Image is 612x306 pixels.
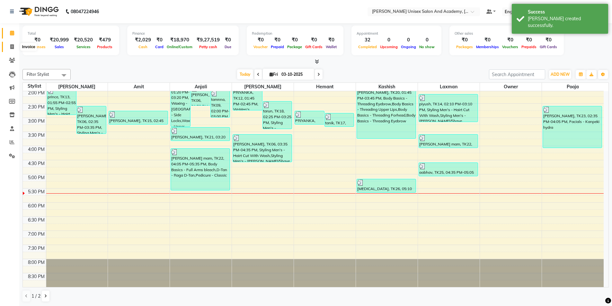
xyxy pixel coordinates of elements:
[286,36,304,44] div: ₹0
[304,45,324,49] span: Gift Cards
[520,36,538,44] div: ₹0
[154,45,165,49] span: Card
[109,111,168,124] div: [PERSON_NAME], TK15, 02:45 PM-03:15 PM, Styling Men's - Hairt Cut With Wash
[357,83,416,138] div: [PERSON_NAME], TK20, 01:45 PM-03:45 PM, Body Basics - Threading Eyebrow,Body Basics - Threading U...
[480,83,542,91] span: owner
[27,273,46,280] div: 8:30 PM
[357,179,416,192] div: [MEDICAL_DATA], TK26, 05:10 PM-05:40 PM, Nail Extensions - Gel Nail Paint
[191,85,210,105] div: [PERSON_NAME], TK06, 01:50 PM-02:35 PM, Facial - Lotus Advance
[47,36,71,44] div: ₹20,999
[71,3,99,21] b: 08047224946
[357,31,436,36] div: Appointment
[549,70,571,79] button: ADD NEW
[286,45,304,49] span: Package
[27,245,46,252] div: 7:30 PM
[295,111,324,124] div: PRIYANKA, TK12, 02:45 PM-03:15 PM, WoMen's Styling - Hair Cut With Wash
[551,72,570,77] span: ADD NEW
[27,146,46,153] div: 4:00 PM
[132,36,154,44] div: ₹2,029
[538,36,559,44] div: ₹0
[27,174,46,181] div: 5:00 PM
[211,90,230,117] div: tamnna, TK09, 02:00 PM-03:00 PM, Body Basics - Threading Eyebrow,Body Basics - Threading Upper Lips
[27,104,46,110] div: 2:30 PM
[154,36,165,44] div: ₹0
[27,132,46,139] div: 3:30 PM
[543,106,602,148] div: [PERSON_NAME], TK23, 02:35 PM-04:05 PM, Facials - Kanpeki hydra
[171,71,190,127] div: manju, TK16, 01:20 PM-03:20 PM, Waxing - [GEOGRAPHIC_DATA],Waxing - Side Locks,Waxing - Upper Lip...
[455,45,475,49] span: Packages
[418,36,436,44] div: 0
[501,45,520,49] span: Vouchers
[108,83,170,91] span: Amit
[170,83,232,91] span: anjali
[95,36,114,44] div: ₹479
[528,15,603,29] div: Bill created successfully.
[27,160,46,167] div: 4:30 PM
[47,87,76,115] div: prince, TK13, 01:55 PM-02:55 PM, Styling Men's - Hairt Cut With Wash,Styling Men's - [PERSON_NAME...
[252,45,269,49] span: Voucher
[399,45,418,49] span: Ongoing
[31,293,40,300] span: 1 / 2
[233,135,292,162] div: [PERSON_NAME], TK06, 03:35 PM-04:35 PM, Styling Men's - Hairt Cut With Wash,Styling Men's - [PERS...
[27,203,46,209] div: 6:00 PM
[252,36,269,44] div: ₹0
[356,83,418,91] span: kashish
[279,70,312,79] input: 2025-10-03
[378,45,399,49] span: Upcoming
[28,31,114,36] div: Total
[419,135,478,148] div: [PERSON_NAME] mam, TK22, 03:35 PM-04:05 PM, WoMen's Hair Color - Root Touchup Base Shade
[28,36,47,44] div: ₹0
[165,45,194,49] span: Online/Custom
[357,45,378,49] span: Completed
[233,83,262,110] div: PRIYANKA, TK12, 01:45 PM-02:45 PM, WoMen's Styling - Hair Cut With Wash,WoMen's Styling - Hair Cu...
[455,31,559,36] div: Other sales
[304,36,324,44] div: ₹0
[53,45,66,49] span: Sales
[418,45,436,49] span: No show
[223,45,233,49] span: Due
[538,45,559,49] span: Gift Cards
[132,31,234,36] div: Finance
[95,45,114,49] span: Products
[520,45,538,49] span: Prepaids
[222,36,234,44] div: ₹0
[324,36,338,44] div: ₹0
[171,149,230,190] div: [PERSON_NAME] mam, TK22, 04:05 PM-05:35 PM, Body Basics - Full Arms bleach,D-Tan - Raga D-Tan,Ped...
[269,36,286,44] div: ₹0
[23,83,46,90] div: Stylist
[294,83,356,91] span: hemant
[194,36,222,44] div: ₹9,27,519
[489,69,545,79] input: Search Appointment
[137,45,149,49] span: Cash
[252,31,338,36] div: Redemption
[171,127,230,141] div: [PERSON_NAME], TK21, 03:20 PM-03:50 PM, Womens styling -without wash blow dryer
[237,69,253,79] span: Today
[419,163,478,176] div: aabhav, TK25, 04:35 PM-05:05 PM, Styling Men's - Hairt Cut With Wash
[418,83,480,91] span: laxman
[263,101,292,129] div: tarun, TK18, 02:25 PM-03:25 PM, Styling Men's - [PERSON_NAME]/Shave,Body Basics - Threading Eyebrow
[27,72,49,77] span: Filter Stylist
[269,45,286,49] span: Prepaid
[75,45,92,49] span: Services
[46,83,108,91] span: [PERSON_NAME]
[232,83,294,91] span: [PERSON_NAME]
[325,113,354,127] div: tanik, TK17, 02:50 PM-03:20 PM, Styling Men's - [PERSON_NAME]/Shave
[475,36,501,44] div: ₹0
[455,36,475,44] div: ₹0
[501,36,520,44] div: ₹0
[16,3,60,21] img: logo
[27,90,46,96] div: 2:00 PM
[27,231,46,238] div: 7:00 PM
[357,36,378,44] div: 32
[27,217,46,223] div: 6:30 PM
[475,45,501,49] span: Memberships
[77,106,106,134] div: [PERSON_NAME], TK06, 02:35 PM-03:35 PM, Styling Men's - Hairt Cut With Wash,Styling Men's - [PERS...
[268,72,279,77] span: Fri
[27,259,46,266] div: 8:00 PM
[165,36,194,44] div: ₹18,970
[71,36,95,44] div: ₹20,520
[542,83,604,91] span: pooja
[198,45,219,49] span: Petty cash
[528,9,603,15] div: Success
[324,45,338,49] span: Wallet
